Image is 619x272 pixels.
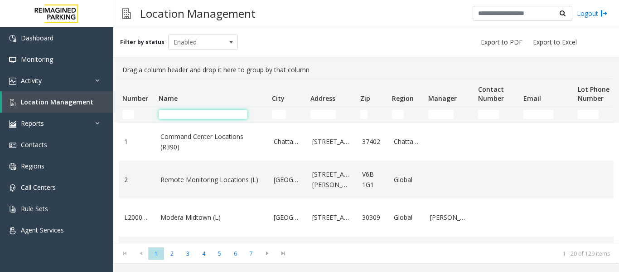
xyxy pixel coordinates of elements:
[160,175,263,185] a: Remote Monitoring Locations (L)
[259,247,275,260] span: Go to the next page
[122,94,148,103] span: Number
[164,247,180,260] span: Page 2
[474,106,520,123] td: Contact Number Filter
[533,38,577,47] span: Export to Excel
[478,85,504,103] span: Contact Number
[21,140,47,149] span: Contacts
[425,106,474,123] td: Manager Filter
[160,213,263,223] a: Modera Midtown (L)
[160,132,263,152] a: Command Center Locations (R390)
[21,162,44,170] span: Regions
[261,250,273,257] span: Go to the next page
[362,137,383,147] a: 37402
[362,213,383,223] a: 30309
[312,213,351,223] a: [STREET_ADDRESS]
[124,213,150,223] a: L20000500
[21,76,42,85] span: Activity
[360,110,368,119] input: Zip Filter
[310,94,335,103] span: Address
[196,247,212,260] span: Page 4
[159,110,247,119] input: Name Filter
[124,175,150,185] a: 2
[520,106,574,123] td: Email Filter
[272,94,285,103] span: City
[119,61,614,79] div: Drag a column header and drop it here to group by that column
[169,35,224,49] span: Enabled
[2,91,113,113] a: Location Management
[155,106,268,123] td: Name Filter
[362,169,383,190] a: V6B 1G1
[392,110,404,119] input: Region Filter
[21,183,56,192] span: Call Centers
[119,106,155,123] td: Number Filter
[21,119,44,128] span: Reports
[180,247,196,260] span: Page 3
[227,247,243,260] span: Page 6
[274,213,301,223] a: [GEOGRAPHIC_DATA]
[277,250,289,257] span: Go to the last page
[394,213,419,223] a: Global
[523,94,541,103] span: Email
[148,247,164,260] span: Page 1
[360,94,370,103] span: Zip
[21,55,53,64] span: Monitoring
[122,110,134,119] input: Number Filter
[9,184,16,192] img: 'icon'
[9,227,16,234] img: 'icon'
[312,137,351,147] a: [STREET_ADDRESS]
[428,110,454,119] input: Manager Filter
[275,247,291,260] span: Go to the last page
[21,34,53,42] span: Dashboard
[428,94,457,103] span: Manager
[478,110,499,119] input: Contact Number Filter
[296,250,610,257] kendo-pager-info: 1 - 20 of 129 items
[268,106,307,123] td: City Filter
[477,36,526,49] button: Export to PDF
[9,163,16,170] img: 'icon'
[600,9,608,18] img: logout
[159,94,178,103] span: Name
[21,204,48,213] span: Rule Sets
[9,56,16,64] img: 'icon'
[122,2,131,25] img: pageIcon
[9,78,16,85] img: 'icon'
[9,99,16,106] img: 'icon'
[394,137,419,147] a: Chattanooga
[243,247,259,260] span: Page 7
[9,120,16,128] img: 'icon'
[212,247,227,260] span: Page 5
[274,137,301,147] a: Chattanooga
[430,213,469,223] a: [PERSON_NAME]
[307,106,357,123] td: Address Filter
[481,38,522,47] span: Export to PDF
[9,35,16,42] img: 'icon'
[523,110,553,119] input: Email Filter
[388,106,425,123] td: Region Filter
[577,9,608,18] a: Logout
[357,106,388,123] td: Zip Filter
[124,137,150,147] a: 1
[529,36,580,49] button: Export to Excel
[578,110,599,119] input: Lot Phone Number Filter
[578,85,609,103] span: Lot Phone Number
[310,110,336,119] input: Address Filter
[272,110,286,119] input: City Filter
[394,175,419,185] a: Global
[120,38,164,46] label: Filter by status
[9,142,16,149] img: 'icon'
[21,98,93,106] span: Location Management
[392,94,414,103] span: Region
[312,169,351,190] a: [STREET_ADDRESS][PERSON_NAME]
[274,175,301,185] a: [GEOGRAPHIC_DATA]
[21,226,64,234] span: Agent Services
[135,2,260,25] h3: Location Management
[113,79,619,243] div: Data table
[9,206,16,213] img: 'icon'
